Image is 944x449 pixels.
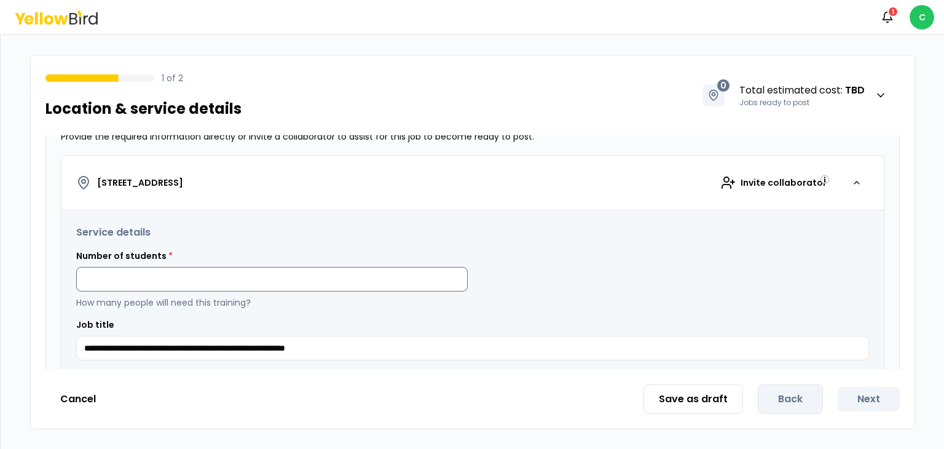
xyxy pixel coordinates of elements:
[76,296,468,309] p: How many people will need this training?
[708,170,840,195] div: Invite collaborator
[717,79,730,92] span: 0
[76,225,869,240] h3: Service details
[690,70,900,121] button: 0Total estimated cost: TBDJobs ready to post
[845,83,865,97] strong: TBD
[45,387,111,411] button: Cancel
[875,5,900,30] button: 1
[61,156,884,210] button: [STREET_ADDRESS]Invite collaborator
[643,384,743,414] button: Save as draft
[739,98,809,108] span: Jobs ready to post
[76,250,173,262] label: Number of students
[739,83,865,98] span: Total estimated cost :
[741,177,827,189] span: Invite collaborator
[887,6,899,17] div: 1
[76,319,114,331] label: Job title
[910,5,934,30] span: C
[61,130,884,143] p: Provide the required information directly or invite a collaborator to assist for this job to beco...
[162,72,183,84] p: 1 of 2
[97,177,183,189] h4: [STREET_ADDRESS]
[45,99,242,119] h1: Location & service details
